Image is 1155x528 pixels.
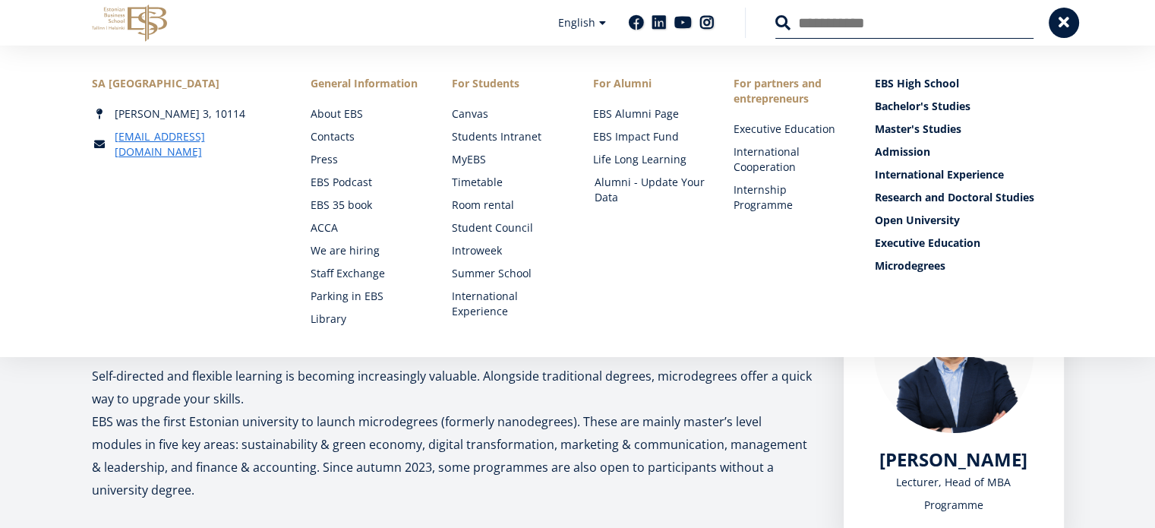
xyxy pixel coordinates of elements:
a: ACCA [311,220,421,236]
a: MyEBS [452,152,563,167]
a: Admission [875,144,1064,160]
a: Facebook [629,15,644,30]
a: Bachelor's Studies [875,99,1064,114]
a: EBS Impact Fund [593,129,704,144]
a: International Cooperation [734,144,844,175]
span: For Alumni [593,76,704,91]
a: Room rental [452,198,563,213]
a: EBS High School [875,76,1064,91]
a: Research and Doctoral Studies [875,190,1064,205]
a: Executive Education [734,122,844,137]
a: EBS 35 book [311,198,421,213]
a: Canvas [452,106,563,122]
span: For partners and entrepreneurs [734,76,844,106]
a: Students Intranet [452,129,563,144]
a: Internship Programme [734,182,844,213]
a: Life Long Learning [593,152,704,167]
div: Lecturer, Head of MBA Programme [874,471,1034,517]
a: Summer School [452,266,563,281]
span: General Information [311,76,421,91]
a: Contacts [311,129,421,144]
div: [PERSON_NAME] 3, 10114 [92,106,281,122]
a: [EMAIL_ADDRESS][DOMAIN_NAME] [115,129,281,160]
a: International Experience [452,289,563,319]
a: Linkedin [652,15,667,30]
a: Alumni - Update Your Data [595,175,705,205]
a: Microdegrees [875,258,1064,273]
a: Executive Education [875,236,1064,251]
a: Instagram [699,15,715,30]
div: SA [GEOGRAPHIC_DATA] [92,76,281,91]
a: [PERSON_NAME] [879,448,1027,471]
a: For Students [452,76,563,91]
a: Staff Exchange [311,266,421,281]
a: EBS Podcast [311,175,421,190]
a: About EBS [311,106,421,122]
a: International Experience [875,167,1064,182]
a: We are hiring [311,243,421,258]
p: EBS was the first Estonian university to launch microdegrees (formerly nanodegrees). These are ma... [92,410,813,501]
a: Introweek [452,243,563,258]
span: [PERSON_NAME] [879,447,1027,472]
p: Self-directed and flexible learning is becoming increasingly valuable. Alongside traditional degr... [92,365,813,410]
a: Student Council [452,220,563,236]
a: Open University [875,213,1064,228]
a: EBS Alumni Page [593,106,704,122]
a: Library [311,311,421,327]
a: Youtube [674,15,692,30]
a: Master's Studies [875,122,1064,137]
a: Timetable [452,175,563,190]
a: Parking in EBS [311,289,421,304]
a: Press [311,152,421,167]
